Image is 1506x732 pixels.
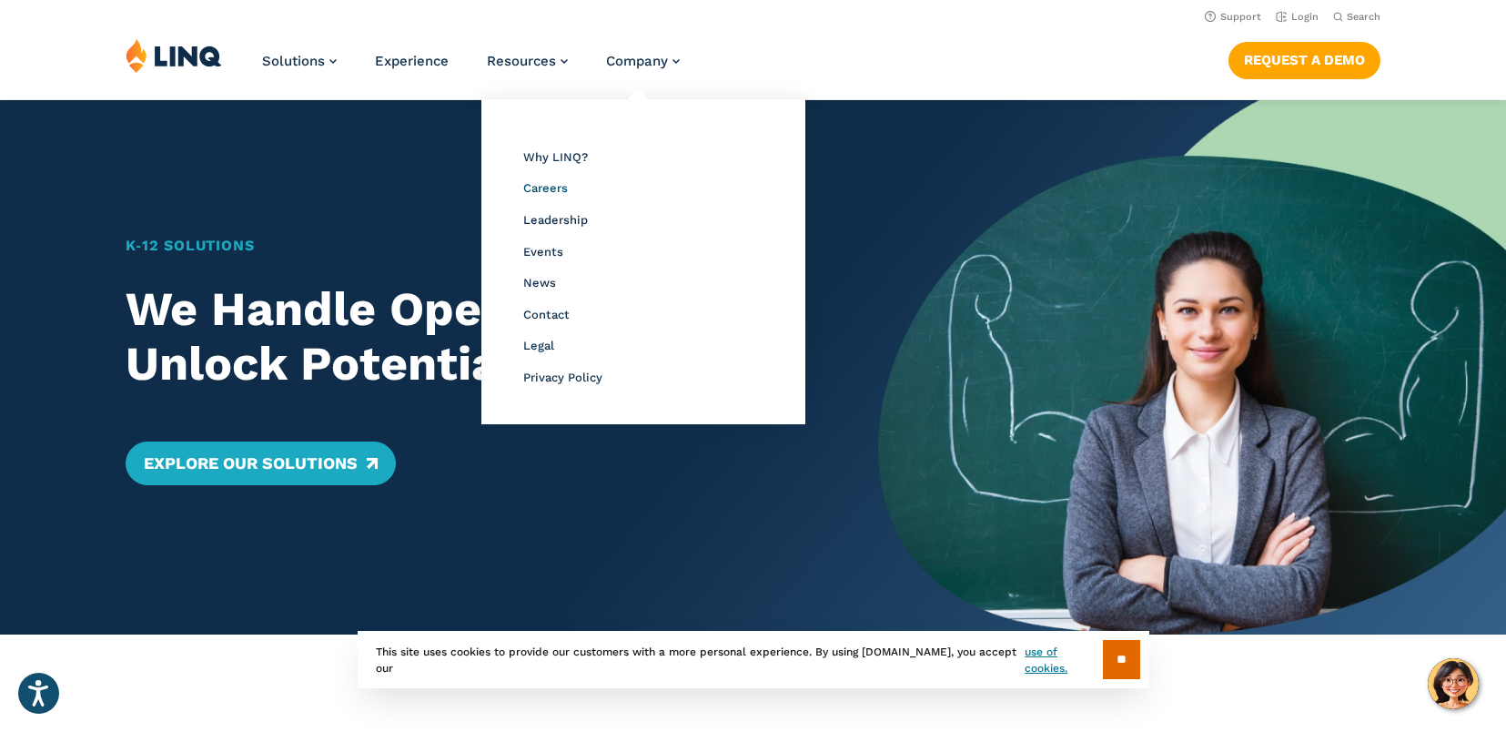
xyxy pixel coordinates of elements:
nav: Primary Navigation [262,38,680,98]
a: use of cookies. [1025,644,1102,676]
a: Why LINQ? [523,150,588,164]
h2: We Handle Operations. You Unlock Potential. [126,282,817,391]
div: This site uses cookies to provide our customers with a more personal experience. By using [DOMAIN... [358,631,1149,688]
a: Solutions [262,53,337,69]
img: Home Banner [878,100,1506,635]
button: Hello, have a question? Let’s chat. [1428,658,1479,709]
a: Company [606,53,680,69]
span: Company [606,53,668,69]
a: Legal [523,339,554,352]
nav: Button Navigation [1228,38,1380,78]
span: Search [1347,11,1380,23]
span: Solutions [262,53,325,69]
a: Leadership [523,213,588,227]
a: Request a Demo [1228,42,1380,78]
a: News [523,276,556,290]
h1: K‑12 Solutions [126,235,817,257]
a: Login [1276,11,1319,23]
a: Experience [375,53,449,69]
a: Resources [487,53,568,69]
img: LINQ | K‑12 Software [126,38,222,73]
span: Resources [487,53,556,69]
a: Privacy Policy [523,371,602,384]
a: Events [523,245,563,259]
button: Open Search Bar [1333,10,1380,24]
a: Careers [523,181,568,195]
a: Explore Our Solutions [126,442,396,485]
a: Contact [523,308,570,321]
a: Support [1205,11,1261,23]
